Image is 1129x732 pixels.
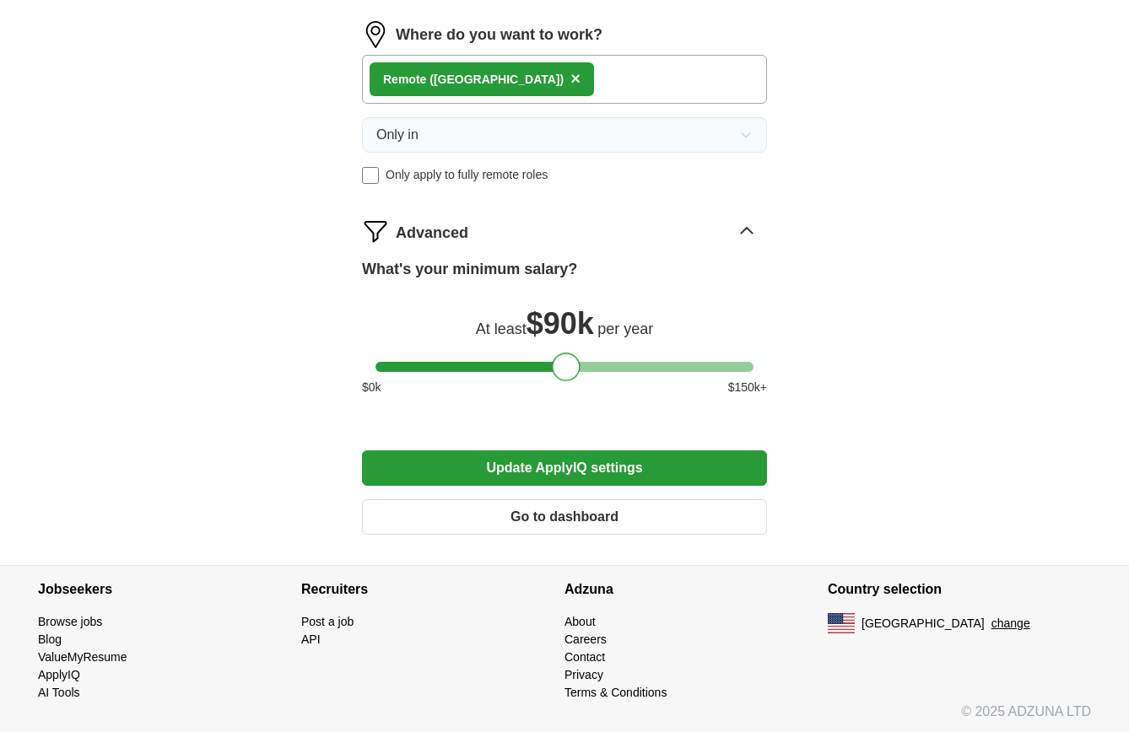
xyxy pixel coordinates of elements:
[828,613,855,633] img: US flag
[564,615,596,628] a: About
[570,69,581,88] span: ×
[38,615,102,628] a: Browse jobs
[527,306,594,341] span: $ 90k
[362,117,767,153] button: Only in
[564,668,603,681] a: Privacy
[301,632,321,646] a: API
[383,71,564,89] div: Remote ([GEOGRAPHIC_DATA])
[362,379,381,396] span: $ 0 k
[38,632,62,646] a: Blog
[570,67,581,92] button: ×
[396,24,602,46] label: Where do you want to work?
[728,379,767,396] span: $ 150 k+
[386,166,548,184] span: Only apply to fully remote roles
[597,320,653,337] span: per year
[862,615,985,632] span: [GEOGRAPHIC_DATA]
[564,650,605,664] a: Contact
[362,258,577,281] label: What's your minimum salary?
[362,450,767,486] button: Update ApplyIQ settings
[476,320,527,337] span: At least
[564,686,667,699] a: Terms & Conditions
[362,21,389,48] img: location.png
[38,686,80,699] a: AI Tools
[38,650,127,664] a: ValueMyResume
[828,566,1091,613] h4: Country selection
[564,632,607,646] a: Careers
[991,615,1030,632] button: change
[38,668,80,681] a: ApplyIQ
[301,615,354,628] a: Post a job
[396,222,468,245] span: Advanced
[362,218,389,245] img: filter
[362,167,379,184] input: Only apply to fully remote roles
[376,125,419,145] span: Only in
[362,499,767,535] button: Go to dashboard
